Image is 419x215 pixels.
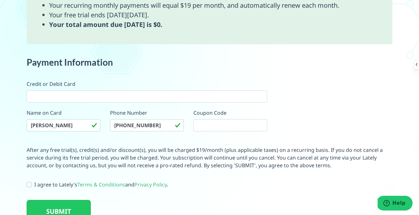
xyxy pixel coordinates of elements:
[27,80,75,88] label: Credit or Debit Card
[34,181,168,188] label: I agree to Lately's and .
[49,20,162,29] b: Your total amount due [DATE] is $0.
[378,196,413,212] iframe: Opens a widget where you can find more information
[31,93,263,99] iframe: Secure card payment input frame
[27,57,267,68] h3: Payment Information
[77,181,125,188] a: Terms & Conditions
[27,146,392,169] p: After any free trial(s), credit(s) and/or discount(s), you will be charged $19/month (plus applic...
[27,109,62,117] label: Name on Card
[193,109,227,117] label: Coupon Code
[49,1,339,10] li: Your recurring monthly payments will equal $19 per month, and automatically renew each month.
[110,109,147,117] label: Phone Number
[134,181,167,188] a: Privacy Policy
[49,10,339,20] li: Your free trial ends [DATE][DATE].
